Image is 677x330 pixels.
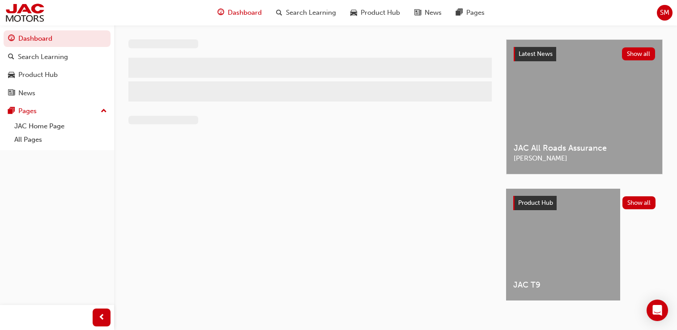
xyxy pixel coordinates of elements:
[18,52,68,62] div: Search Learning
[343,4,407,22] a: car-iconProduct Hub
[217,7,224,18] span: guage-icon
[425,8,442,18] span: News
[18,70,58,80] div: Product Hub
[4,30,111,47] a: Dashboard
[514,143,655,153] span: JAC All Roads Assurance
[101,106,107,117] span: up-icon
[513,280,613,290] span: JAC T9
[4,85,111,102] a: News
[4,3,45,23] img: jac-portal
[4,103,111,119] button: Pages
[350,7,357,18] span: car-icon
[4,67,111,83] a: Product Hub
[657,5,673,21] button: SM
[11,133,111,147] a: All Pages
[8,53,14,61] span: search-icon
[518,199,553,207] span: Product Hub
[622,196,656,209] button: Show all
[98,312,105,323] span: prev-icon
[449,4,492,22] a: pages-iconPages
[660,8,669,18] span: SM
[519,50,553,58] span: Latest News
[647,300,668,321] div: Open Intercom Messenger
[8,107,15,115] span: pages-icon
[11,119,111,133] a: JAC Home Page
[456,7,463,18] span: pages-icon
[414,7,421,18] span: news-icon
[506,189,620,300] a: JAC T9
[210,4,269,22] a: guage-iconDashboard
[514,153,655,164] span: [PERSON_NAME]
[361,8,400,18] span: Product Hub
[514,47,655,61] a: Latest NewsShow all
[8,71,15,79] span: car-icon
[407,4,449,22] a: news-iconNews
[4,29,111,103] button: DashboardSearch LearningProduct HubNews
[513,196,656,210] a: Product HubShow all
[18,106,37,116] div: Pages
[4,49,111,65] a: Search Learning
[286,8,336,18] span: Search Learning
[466,8,485,18] span: Pages
[622,47,656,60] button: Show all
[18,88,35,98] div: News
[269,4,343,22] a: search-iconSearch Learning
[506,39,663,174] a: Latest NewsShow allJAC All Roads Assurance[PERSON_NAME]
[8,35,15,43] span: guage-icon
[8,89,15,97] span: news-icon
[276,7,282,18] span: search-icon
[228,8,262,18] span: Dashboard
